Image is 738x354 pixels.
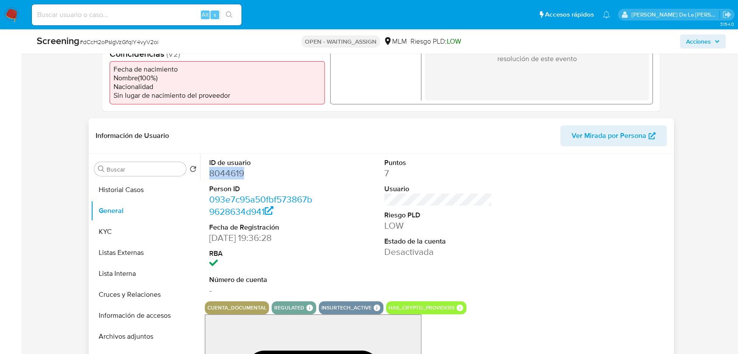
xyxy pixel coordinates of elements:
dt: Riesgo PLD [384,210,492,220]
span: s [214,10,216,19]
button: has_crypto_providers [389,306,455,309]
button: regulated [274,306,304,309]
span: Acciones [686,34,711,48]
button: General [91,200,200,221]
dd: Desactivada [384,246,492,258]
span: # dCcH2oPsIgVzGfqlY4vyV2oi [79,38,159,46]
dt: RBA [209,249,317,258]
input: Buscar usuario o caso... [32,9,241,21]
input: Buscar [107,165,183,173]
a: Notificaciones [603,11,610,18]
button: Lista Interna [91,263,200,284]
button: Acciones [680,34,726,48]
button: Volver al orden por defecto [190,165,197,175]
p: OPEN - WAITING_ASSIGN [301,35,380,48]
button: Información de accesos [91,305,200,326]
button: insurtech_active [321,306,372,309]
button: Buscar [98,165,105,172]
button: Ver Mirada por Persona [560,125,667,146]
dt: Person ID [209,184,317,194]
span: Ver Mirada por Persona [572,125,646,146]
div: MLM [383,37,407,46]
dd: - [209,284,317,296]
dt: Fecha de Registración [209,223,317,232]
dd: [DATE] 19:36:28 [209,232,317,244]
button: Archivos adjuntos [91,326,200,347]
dd: LOW [384,220,492,232]
button: cuenta_documental [207,306,266,309]
b: Screening [37,34,79,48]
p: javier.gutierrez@mercadolibre.com.mx [631,10,720,19]
button: KYC [91,221,200,242]
span: LOW [447,36,461,46]
span: Alt [202,10,209,19]
a: Salir [722,10,731,19]
dt: Número de cuenta [209,275,317,285]
dt: ID de usuario [209,158,317,168]
button: Historial Casos [91,179,200,200]
dt: Usuario [384,184,492,194]
button: Listas Externas [91,242,200,263]
button: search-icon [220,9,238,21]
dt: Estado de la cuenta [384,237,492,246]
span: Accesos rápidos [545,10,594,19]
h1: Información de Usuario [96,131,169,140]
dt: Puntos [384,158,492,168]
dd: 8044619 [209,167,317,179]
dd: 7 [384,167,492,179]
button: Cruces y Relaciones [91,284,200,305]
span: 3.154.0 [720,21,734,27]
span: Riesgo PLD: [410,37,461,46]
a: 093e7c95a50fbf573867b9628634d941 [209,193,312,218]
